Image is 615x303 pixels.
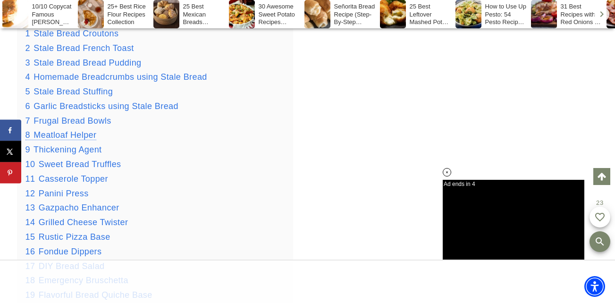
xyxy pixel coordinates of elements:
a: 10 Sweet Bread Truffles [25,160,121,169]
span: Meatloaf Helper [34,130,96,140]
span: 11 [25,174,35,184]
a: 14 Grilled Cheese Twister [25,218,128,227]
span: Homemade Breadcrumbs using Stale Bread [34,72,207,82]
span: Fondue Dippers [39,247,102,256]
span: Stale Bread Croutons [34,29,118,38]
span: Casserole Topper [39,174,108,184]
span: 15 [25,232,35,242]
span: 10 [25,160,35,169]
a: 13 Gazpacho Enhancer [25,203,119,212]
span: Gazpacho Enhancer [39,203,119,212]
span: Stale Bread Stuffing [34,87,113,96]
span: Sweet Bread Truffles [39,160,121,169]
iframe: Advertisement [443,47,584,165]
a: 5 Stale Bread Stuffing [25,87,113,96]
span: 12 [25,189,35,198]
span: 8 [25,130,30,140]
a: 7 Frugal Bread Bowls [25,116,111,126]
span: 3 [25,58,30,67]
span: 16 [25,247,35,256]
a: 16 Fondue Dippers [25,247,102,256]
span: Stale Bread Bread Pudding [34,58,141,67]
span: 1 [25,29,30,38]
span: 13 [25,203,35,212]
span: Rustic Pizza Base [39,232,110,242]
a: 11 Casserole Topper [25,174,108,184]
a: Scroll to top [593,168,610,185]
span: 14 [25,218,35,227]
a: 6 Garlic Breadsticks using Stale Bread [25,101,178,111]
a: 4 Homemade Breadcrumbs using Stale Bread [25,72,207,82]
span: Grilled Cheese Twister [39,218,128,227]
span: 7 [25,116,30,126]
div: Accessibility Menu [584,276,605,297]
span: Frugal Bread Bowls [34,116,111,126]
span: Thickening Agent [34,145,102,154]
a: 2 Stale Bread French Toast [25,43,134,53]
span: Stale Bread French Toast [34,43,134,53]
span: 4 [25,72,30,82]
span: Garlic Breadsticks using Stale Bread [34,101,178,111]
span: 5 [25,87,30,96]
a: 3 Stale Bread Bread Pudding [25,58,142,67]
a: 8 Meatloaf Helper [25,130,97,140]
a: 15 Rustic Pizza Base [25,232,110,242]
a: 12 Panini Press [25,189,89,198]
span: Panini Press [39,189,89,198]
span: 6 [25,101,30,111]
span: 2 [25,43,30,53]
a: 9 Thickening Agent [25,145,102,154]
span: 9 [25,145,30,154]
iframe: Advertisement [136,261,480,303]
a: 1 Stale Bread Croutons [25,29,119,38]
